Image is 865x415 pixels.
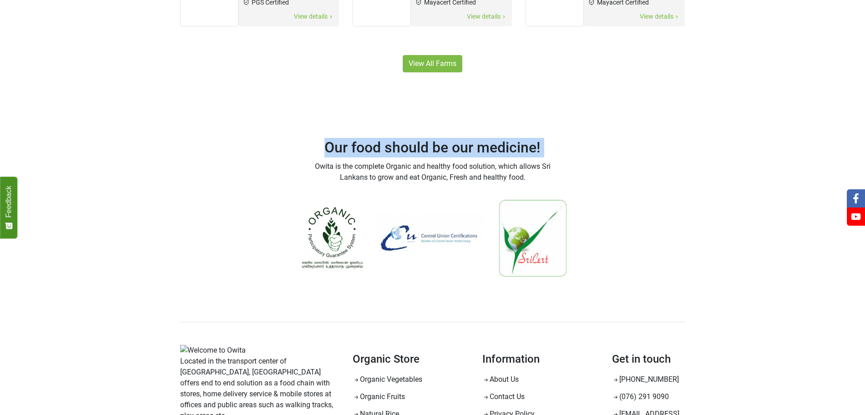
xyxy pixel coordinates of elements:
img: Sri Cert Certification [499,199,567,277]
span: View details [293,11,334,22]
a: Contact Us [482,392,525,401]
a: View All Farms [403,55,462,72]
img: Welcome to Owita [180,345,246,356]
a: (076) 291 9090 [612,392,669,401]
a: Organic Vegetables [353,375,422,384]
span: Feedback [5,186,13,218]
h4: Get in touch [612,352,685,366]
span: View details [639,11,680,22]
p: Owita is the complete Organic and healthy food solution, which allows Sri Lankans to grow and eat... [310,161,556,183]
img: Control Union Certification [376,213,490,263]
h4: Information [482,352,598,366]
span: View details [466,11,507,22]
img: PGS Certification [298,204,367,272]
a: [PHONE_NUMBER] [612,375,679,384]
a: Organic Fruits [353,392,405,401]
a: About Us [482,375,519,384]
h4: Organic Store [353,352,469,366]
h2: Our food should be our medicine! [310,138,556,157]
